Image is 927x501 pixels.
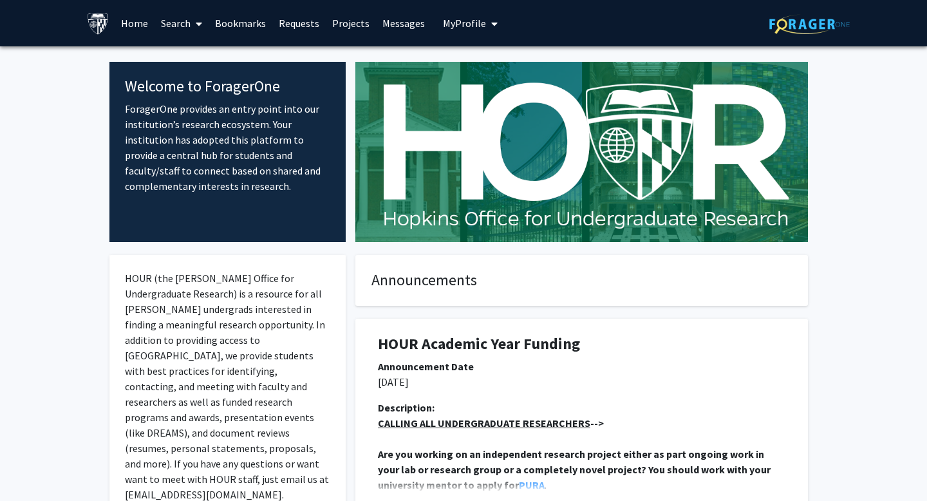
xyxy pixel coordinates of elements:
a: Requests [272,1,326,46]
iframe: Chat [10,443,55,491]
h4: Welcome to ForagerOne [125,77,330,96]
img: Cover Image [355,62,808,242]
p: . [378,446,785,493]
a: Home [115,1,154,46]
a: Messages [376,1,431,46]
h1: HOUR Academic Year Funding [378,335,785,354]
strong: Are you working on an independent research project either as part ongoing work in your lab or res... [378,448,772,491]
span: My Profile [443,17,486,30]
div: Announcement Date [378,359,785,374]
a: Search [154,1,209,46]
div: Description: [378,400,785,415]
img: Johns Hopkins University Logo [87,12,109,35]
strong: --> [378,417,604,430]
h4: Announcements [371,271,792,290]
img: ForagerOne Logo [769,14,850,34]
u: CALLING ALL UNDERGRADUATE RESEARCHERS [378,417,590,430]
a: PURA [519,478,545,491]
a: Bookmarks [209,1,272,46]
p: [DATE] [378,374,785,390]
p: ForagerOne provides an entry point into our institution’s research ecosystem. Your institution ha... [125,101,330,194]
a: Projects [326,1,376,46]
